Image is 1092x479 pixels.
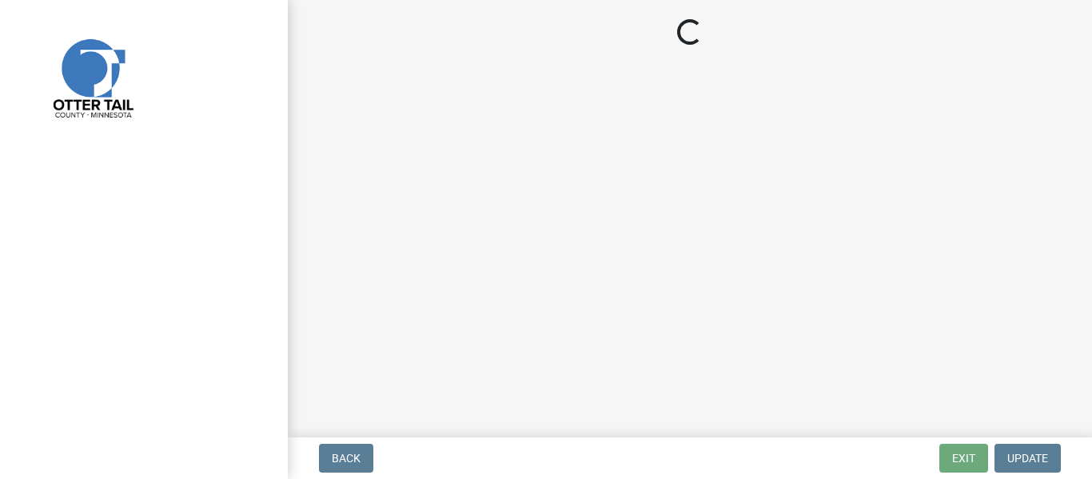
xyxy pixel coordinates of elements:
[1007,452,1048,465] span: Update
[319,444,373,473] button: Back
[32,17,152,137] img: Otter Tail County, Minnesota
[939,444,988,473] button: Exit
[332,452,361,465] span: Back
[994,444,1061,473] button: Update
